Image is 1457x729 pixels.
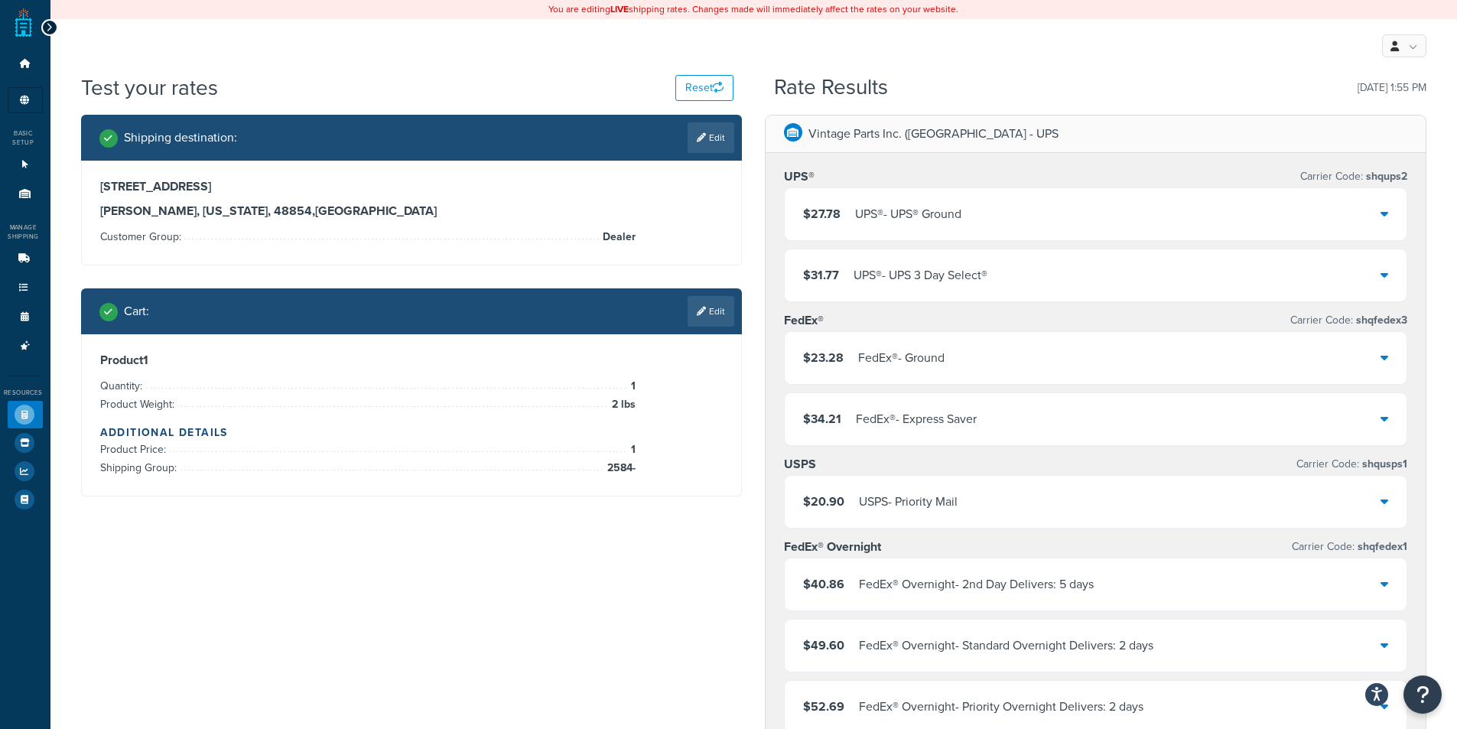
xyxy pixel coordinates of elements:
li: Carriers [8,245,43,273]
div: FedEx® Overnight - Priority Overnight Delivers: 2 days [859,696,1143,718]
div: FedEx® - Express Saver [856,408,977,430]
span: 1 [627,441,636,459]
li: Test Your Rates [8,401,43,428]
div: USPS - Priority Mail [859,491,958,513]
div: FedEx® Overnight - Standard Overnight Delivers: 2 days [859,635,1153,656]
a: Edit [688,122,734,153]
h1: Test your rates [81,73,218,103]
h4: Additional Details [100,425,724,441]
div: UPS® - UPS 3 Day Select® [854,265,987,286]
span: $20.90 [803,493,844,510]
span: $34.21 [803,410,841,428]
p: [DATE] 1:55 PM [1358,77,1426,99]
li: Origins [8,180,43,208]
b: LIVE [610,2,629,16]
li: Marketplace [8,429,43,457]
span: 1 [627,377,636,395]
span: Product Price: [100,441,170,457]
li: Dashboard [8,50,43,78]
p: Carrier Code: [1290,310,1407,331]
h3: FedEx® [784,313,824,328]
li: Analytics [8,457,43,485]
button: Reset [675,75,733,101]
span: 2584- [603,459,636,477]
span: $52.69 [803,698,844,715]
span: shqusps1 [1359,456,1407,472]
li: Advanced Features [8,332,43,360]
span: Product Weight: [100,396,178,412]
h3: FedEx® Overnight [784,539,881,555]
li: Time Slots [8,303,43,331]
span: $31.77 [803,266,839,284]
span: 2 lbs [608,395,636,414]
li: Websites [8,151,43,179]
div: UPS® - UPS® Ground [855,203,961,225]
h3: USPS [784,457,816,472]
span: $40.86 [803,575,844,593]
h3: [STREET_ADDRESS] [100,179,724,194]
span: $27.78 [803,205,841,223]
p: Vintage Parts Inc. ([GEOGRAPHIC_DATA] - UPS [808,123,1059,145]
span: Customer Group: [100,229,185,245]
span: Shipping Group: [100,460,180,476]
p: Carrier Code: [1296,454,1407,475]
h3: [PERSON_NAME], [US_STATE], 48854 , [GEOGRAPHIC_DATA] [100,203,724,219]
span: $49.60 [803,636,844,654]
button: Open Resource Center [1403,675,1442,714]
h3: UPS® [784,169,815,184]
h2: Rate Results [774,76,888,99]
h2: Cart : [124,304,149,318]
p: Carrier Code: [1292,536,1407,558]
p: Carrier Code: [1300,166,1407,187]
h2: Shipping destination : [124,131,237,145]
span: shqfedex3 [1353,312,1407,328]
span: $23.28 [803,349,844,366]
span: shqups2 [1363,168,1407,184]
li: Shipping Rules [8,274,43,302]
span: Quantity: [100,378,146,394]
span: Dealer [599,228,636,246]
li: Help Docs [8,486,43,513]
span: shqfedex1 [1355,539,1407,555]
h3: Product 1 [100,353,724,368]
div: FedEx® - Ground [858,347,945,369]
a: Edit [688,296,734,327]
div: FedEx® Overnight - 2nd Day Delivers: 5 days [859,574,1094,595]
